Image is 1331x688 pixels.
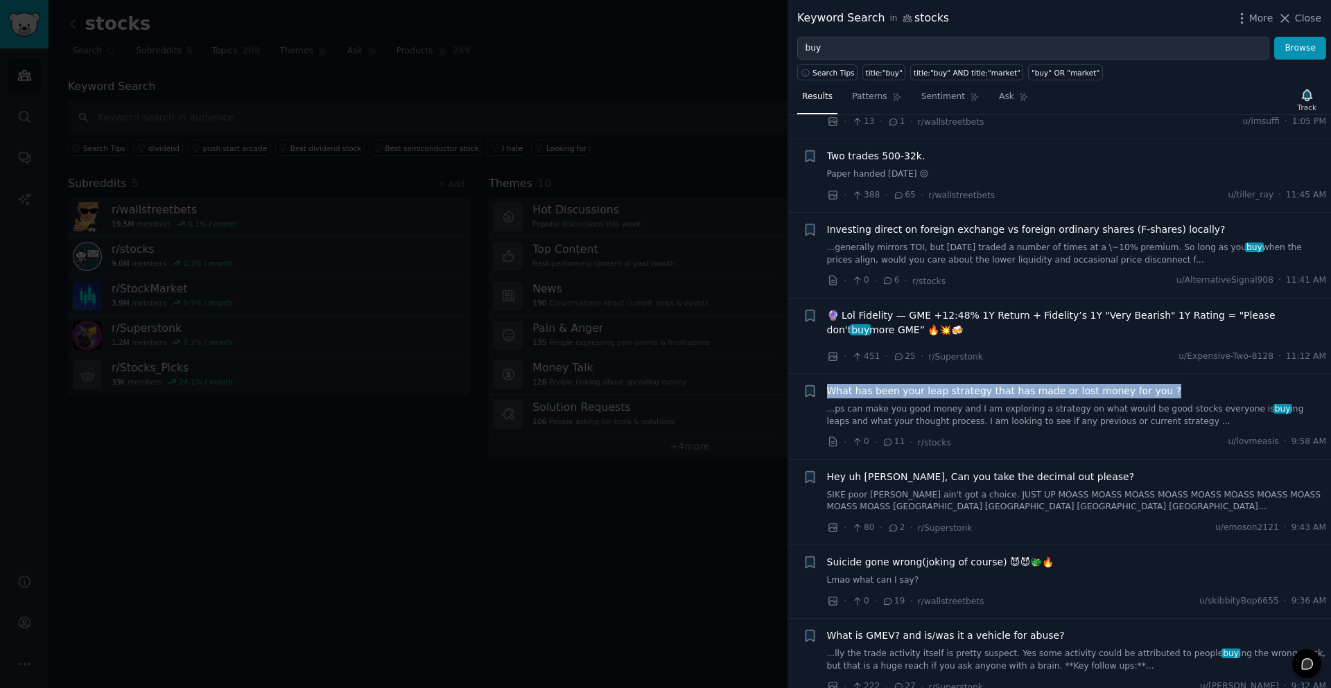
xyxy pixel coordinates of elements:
span: r/wallstreetbets [918,117,984,127]
span: 388 [851,189,880,202]
span: · [844,114,846,129]
span: · [885,349,887,364]
span: · [844,435,846,450]
span: Hey uh [PERSON_NAME], Can you take the decimal out please? [827,470,1135,484]
span: 9:36 AM [1291,595,1326,608]
a: Ask [994,86,1034,114]
span: More [1249,11,1273,26]
span: · [1284,522,1287,534]
span: u/skibbityBop6655 [1199,595,1279,608]
span: 6 [882,274,899,287]
span: · [1284,595,1287,608]
a: ...generally mirrors TOI, but [DATE] traded a number of times at a \~10% premium. So long as youb... [827,242,1327,266]
a: What has been your leap strategy that has made or lost money for you ? [827,384,1182,398]
a: title:"buy" AND title:"market" [910,64,1023,80]
span: Sentiment [921,91,965,103]
span: r/wallstreetbets [928,191,995,200]
span: u/imsuffi [1243,116,1280,128]
a: Lmao what can I say? [827,574,1327,587]
span: buy [1245,242,1263,252]
span: 1 [887,116,905,128]
span: · [844,188,846,202]
span: 11:45 AM [1286,189,1326,202]
span: · [921,188,923,202]
span: · [1278,274,1281,287]
span: · [880,114,882,129]
span: 80 [851,522,874,534]
span: 11:41 AM [1286,274,1326,287]
span: · [844,594,846,608]
button: Track [1293,85,1321,114]
span: r/stocks [912,276,946,286]
a: Paper handed [DATE] 😒 [827,168,1327,181]
span: buy [1221,649,1239,658]
span: · [905,274,907,288]
span: 9:58 AM [1291,436,1326,448]
a: ...ps can make you good money and I am exploring a strategy on what would be good stocks everyone... [827,403,1327,427]
span: 11 [882,436,905,448]
div: title:"buy" AND title:"market" [914,68,1020,78]
span: 0 [851,274,869,287]
a: Sentiment [916,86,984,114]
div: Keyword Search stocks [797,10,949,27]
span: · [844,349,846,364]
input: Try a keyword related to your business [797,37,1269,60]
div: title:"buy" [866,68,903,78]
span: r/Superstonk [928,352,983,362]
a: Suicide gone wrong(joking of course) 😈😈🐲🔥 [827,555,1054,570]
span: 25 [893,351,916,363]
span: 65 [893,189,916,202]
span: 0 [851,595,869,608]
span: Ask [999,91,1014,103]
a: ...lly the trade activity itself is pretty suspect. Yes some activity could be attributed to peop... [827,648,1327,672]
span: 19 [882,595,905,608]
span: 9:43 AM [1291,522,1326,534]
button: More [1235,11,1273,26]
span: Results [802,91,833,103]
a: title:"buy" [862,64,905,80]
span: · [844,520,846,535]
div: "buy" OR "market" [1032,68,1099,78]
a: What is GMEV? and is/was it a vehicle for abuse? [827,628,1065,643]
div: Track [1298,103,1316,112]
span: · [1284,436,1287,448]
span: buy [1273,404,1291,414]
span: u/Expensive-Two-8128 [1178,351,1273,363]
span: · [921,349,923,364]
span: · [844,274,846,288]
span: · [880,520,882,535]
span: r/Superstonk [918,523,973,533]
span: · [910,114,912,129]
span: Search Tips [812,68,855,78]
span: 13 [851,116,874,128]
span: u/tiller_ray [1228,189,1273,202]
button: Search Tips [797,64,858,80]
span: 451 [851,351,880,363]
span: 2 [887,522,905,534]
span: · [885,188,887,202]
span: in [889,12,897,25]
span: · [1278,189,1281,202]
span: · [1285,116,1287,128]
span: 🔮 Lol Fidelity — GME +12:48% 1Y Return + Fidelity’s 1Y "Very Bearish" 1Y Rating = "Please don't m... [827,308,1327,337]
a: "buy" OR "market" [1028,64,1102,80]
a: Two trades 500-32k. [827,149,925,164]
span: u/emoson2121 [1215,522,1279,534]
span: · [910,594,912,608]
span: u/AlternativeSignal908 [1176,274,1273,287]
span: 1:05 PM [1292,116,1326,128]
span: Close [1295,11,1321,26]
a: Investing direct on foreign exchange vs foreign ordinary shares (F-shares) locally? [827,222,1226,237]
a: Results [797,86,837,114]
button: Close [1278,11,1321,26]
a: 🔮 Lol Fidelity — GME +12:48% 1Y Return + Fidelity’s 1Y "Very Bearish" 1Y Rating = "Please don'tbu... [827,308,1327,337]
span: · [874,274,877,288]
span: 0 [851,436,869,448]
span: Patterns [852,91,887,103]
span: 11:12 AM [1286,351,1326,363]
